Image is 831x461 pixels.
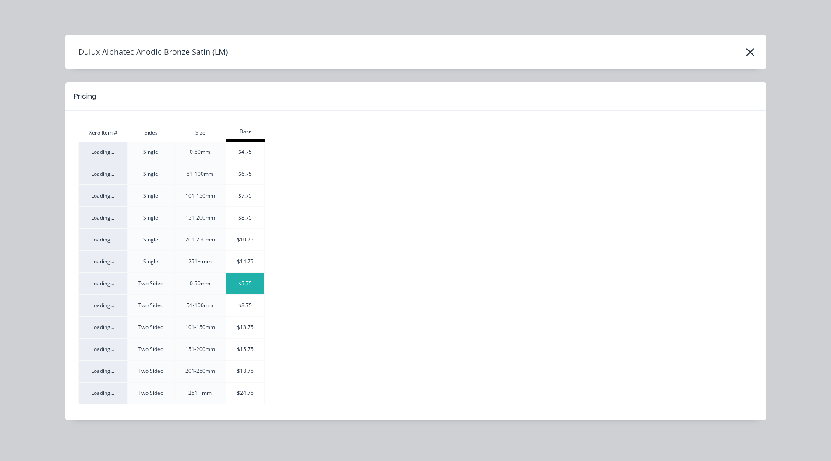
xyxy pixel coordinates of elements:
[226,148,264,156] div: $4.75
[128,301,174,309] div: Two Sided
[128,323,174,331] div: Two Sided
[226,301,264,309] div: $8.75
[128,192,174,200] div: Single
[226,192,264,200] div: $7.75
[175,389,226,397] div: 251+ mm
[91,280,114,287] span: Loading...
[226,236,264,244] div: $10.75
[226,280,264,287] div: $5.75
[91,301,114,309] span: Loading...
[128,148,174,156] div: Single
[91,236,114,243] span: Loading...
[91,148,114,156] span: Loading...
[175,236,226,244] div: 201-250mm
[175,129,226,137] div: Size
[175,214,226,222] div: 151-200mm
[175,280,226,287] div: 0-50mm
[91,170,114,177] span: Loading...
[128,367,174,375] div: Two Sided
[128,389,174,397] div: Two Sided
[226,323,264,331] div: $13.75
[226,345,264,353] div: $15.75
[128,236,174,244] div: Single
[175,148,226,156] div: 0-50mm
[175,258,226,266] div: 251+ mm
[78,129,128,137] div: Xero Item #
[226,258,264,266] div: $14.75
[65,44,228,60] h4: Dulux Alphatec Anodic Bronze Satin (LM)
[226,367,264,375] div: $18.75
[175,323,226,331] div: 101-150mm
[226,214,264,222] div: $8.75
[91,389,114,397] span: Loading...
[175,345,226,353] div: 151-200mm
[175,367,226,375] div: 201-250mm
[91,323,114,331] span: Loading...
[91,345,114,353] span: Loading...
[128,214,174,222] div: Single
[226,389,264,397] div: $24.75
[175,170,226,178] div: 51-100mm
[128,258,174,266] div: Single
[91,258,114,265] span: Loading...
[128,129,175,137] div: Sides
[74,91,96,102] div: Pricing
[175,192,226,200] div: 101-150mm
[128,170,174,178] div: Single
[226,128,265,135] div: Base
[91,367,114,375] span: Loading...
[91,214,114,221] span: Loading...
[128,280,174,287] div: Two Sided
[226,170,264,178] div: $6.75
[175,301,226,309] div: 51-100mm
[128,345,174,353] div: Two Sided
[91,192,114,199] span: Loading...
